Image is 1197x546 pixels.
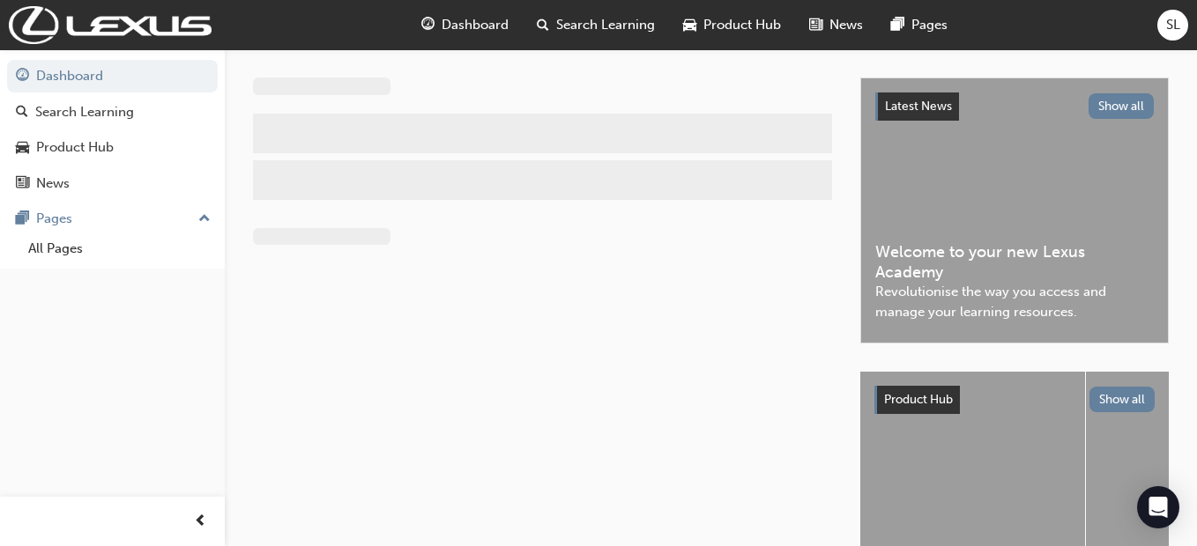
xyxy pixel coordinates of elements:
[537,14,549,36] span: search-icon
[1089,93,1155,119] button: Show all
[1157,10,1188,41] button: SL
[35,102,134,122] div: Search Learning
[885,99,952,114] span: Latest News
[442,15,509,35] span: Dashboard
[703,15,781,35] span: Product Hub
[874,386,1155,414] a: Product HubShow all
[16,69,29,85] span: guage-icon
[1166,15,1180,35] span: SL
[875,242,1154,282] span: Welcome to your new Lexus Academy
[1089,387,1156,412] button: Show all
[683,14,696,36] span: car-icon
[875,92,1154,121] a: Latest NewsShow all
[809,14,822,36] span: news-icon
[829,15,863,35] span: News
[421,14,435,36] span: guage-icon
[194,511,207,533] span: prev-icon
[669,7,795,43] a: car-iconProduct Hub
[7,96,218,129] a: Search Learning
[36,137,114,158] div: Product Hub
[556,15,655,35] span: Search Learning
[16,140,29,156] span: car-icon
[36,209,72,229] div: Pages
[16,211,29,227] span: pages-icon
[198,208,211,231] span: up-icon
[884,392,953,407] span: Product Hub
[21,235,218,262] a: All Pages
[523,7,669,43] a: search-iconSearch Learning
[891,14,904,36] span: pages-icon
[7,131,218,164] a: Product Hub
[7,203,218,235] button: Pages
[407,7,523,43] a: guage-iconDashboard
[875,282,1154,321] span: Revolutionise the way you access and manage your learning resources.
[1137,486,1179,528] div: Open Intercom Messenger
[7,167,218,200] a: News
[911,15,948,35] span: Pages
[9,6,212,44] img: Trak
[36,173,70,194] div: News
[16,105,28,121] span: search-icon
[795,7,877,43] a: news-iconNews
[860,77,1169,343] a: Latest NewsShow allWelcome to your new Lexus AcademyRevolutionise the way you access and manage y...
[877,7,962,43] a: pages-iconPages
[7,56,218,203] button: DashboardSearch LearningProduct HubNews
[7,60,218,92] a: Dashboard
[16,176,29,192] span: news-icon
